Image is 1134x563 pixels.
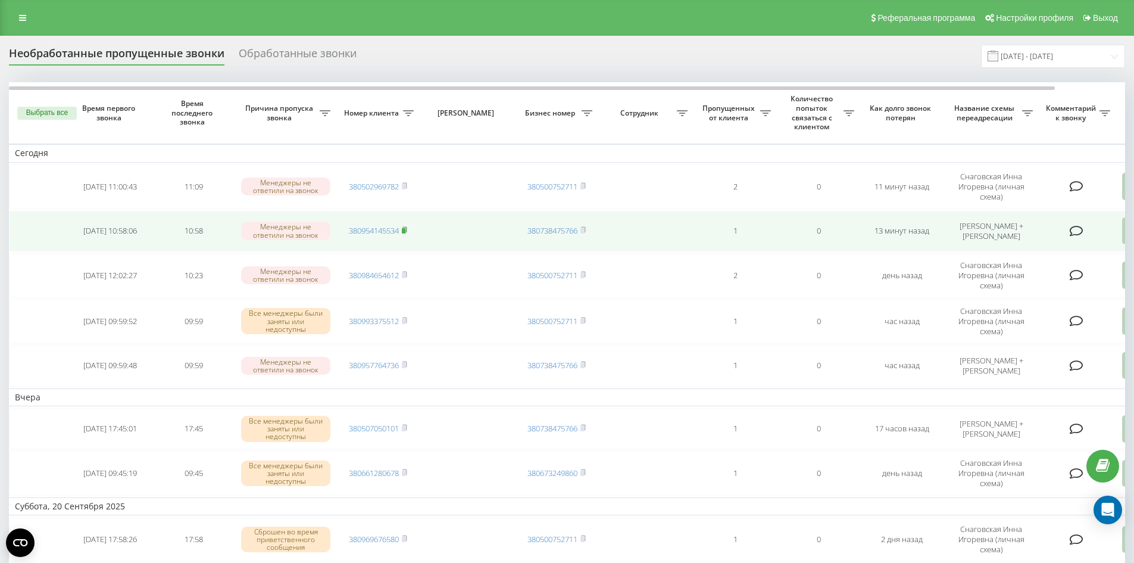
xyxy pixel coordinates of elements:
[68,300,152,343] td: [DATE] 09:59:52
[860,518,944,561] td: 2 дня назад
[527,270,577,281] a: 380500752711
[860,452,944,495] td: день назад
[944,211,1039,251] td: [PERSON_NAME] + [PERSON_NAME]
[68,452,152,495] td: [DATE] 09:45:19
[777,165,860,209] td: 0
[349,270,399,281] a: 380984654612
[777,211,860,251] td: 0
[1094,496,1122,524] div: Open Intercom Messenger
[860,346,944,386] td: час назад
[527,468,577,478] a: 380673249860
[944,300,1039,343] td: Снаговская Инна Игоревна (личная схема)
[777,300,860,343] td: 0
[241,266,330,284] div: Менеджеры не ответили на звонок
[777,346,860,386] td: 0
[239,47,357,66] div: Обработанные звонки
[349,534,399,545] a: 380969676580
[349,181,399,192] a: 380502969782
[161,99,226,127] span: Время последнего звонка
[693,300,777,343] td: 1
[349,360,399,371] a: 380957764736
[152,211,235,251] td: 10:58
[777,452,860,495] td: 0
[68,165,152,209] td: [DATE] 11:00:43
[944,254,1039,297] td: Снаговская Инна Игоревна (личная схема)
[783,94,844,131] span: Количество попыток связаться с клиентом
[430,108,505,118] span: [PERSON_NAME]
[68,409,152,449] td: [DATE] 17:45:01
[17,107,77,120] button: Выбрать все
[777,518,860,561] td: 0
[693,254,777,297] td: 2
[944,518,1039,561] td: Снаговская Инна Игоревна (личная схема)
[6,528,35,557] button: Open CMP widget
[777,254,860,297] td: 0
[241,461,330,487] div: Все менеджеры были заняты или недоступны
[152,409,235,449] td: 17:45
[693,346,777,386] td: 1
[521,108,582,118] span: Бизнес номер
[241,104,320,122] span: Причина пропуска звонка
[527,423,577,434] a: 380738475766
[693,211,777,251] td: 1
[949,104,1022,122] span: Название схемы переадресации
[527,225,577,236] a: 380738475766
[241,416,330,442] div: Все менеджеры были заняты или недоступны
[693,165,777,209] td: 2
[152,165,235,209] td: 11:09
[870,104,934,122] span: Как долго звонок потерян
[241,527,330,553] div: Сброшен во время приветственного сообщения
[527,181,577,192] a: 380500752711
[944,346,1039,386] td: [PERSON_NAME] + [PERSON_NAME]
[860,300,944,343] td: час назад
[777,409,860,449] td: 0
[152,300,235,343] td: 09:59
[349,316,399,326] a: 380993375512
[693,518,777,561] td: 1
[68,346,152,386] td: [DATE] 09:59:48
[68,254,152,297] td: [DATE] 12:02:27
[860,409,944,449] td: 17 часов назад
[78,104,142,122] span: Время первого звонка
[342,108,403,118] span: Номер клиента
[68,518,152,561] td: [DATE] 17:58:26
[152,452,235,495] td: 09:45
[996,13,1073,23] span: Настройки профиля
[860,165,944,209] td: 11 минут назад
[860,254,944,297] td: день назад
[152,254,235,297] td: 10:23
[1045,104,1099,122] span: Комментарий к звонку
[877,13,975,23] span: Реферальная программа
[349,225,399,236] a: 380954145534
[152,518,235,561] td: 17:58
[944,165,1039,209] td: Снаговская Инна Игоревна (личная схема)
[944,409,1039,449] td: [PERSON_NAME] + [PERSON_NAME]
[527,360,577,371] a: 380738475766
[241,308,330,334] div: Все менеджеры были заняты или недоступны
[860,211,944,251] td: 13 минут назад
[349,423,399,434] a: 380507050101
[241,178,330,195] div: Менеджеры не ответили на звонок
[349,468,399,478] a: 380661280678
[241,222,330,239] div: Менеджеры не ответили на звонок
[152,346,235,386] td: 09:59
[9,47,224,66] div: Необработанные пропущенные звонки
[693,452,777,495] td: 1
[699,104,760,122] span: Пропущенных от клиента
[1093,13,1118,23] span: Выход
[944,452,1039,495] td: Снаговская Инна Игоревна (личная схема)
[527,316,577,326] a: 380500752711
[604,108,677,118] span: Сотрудник
[693,409,777,449] td: 1
[241,357,330,375] div: Менеджеры не ответили на звонок
[68,211,152,251] td: [DATE] 10:58:06
[527,534,577,545] a: 380500752711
